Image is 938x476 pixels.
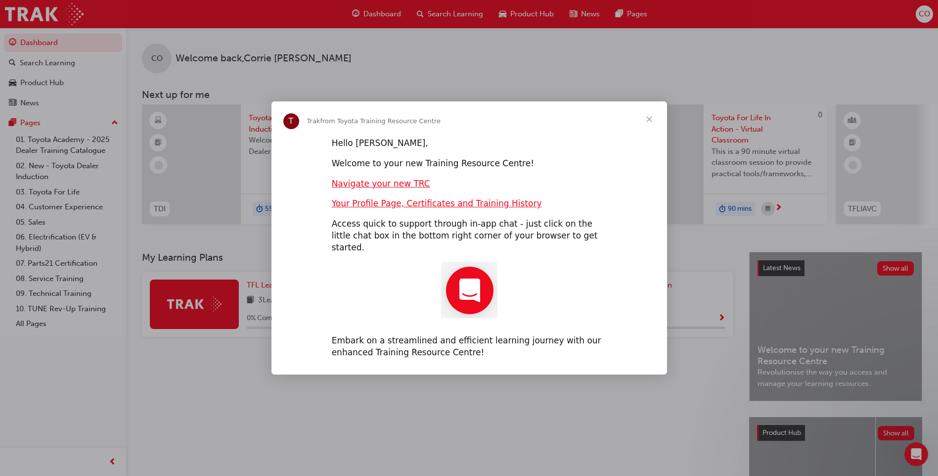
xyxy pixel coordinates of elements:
[631,101,667,137] span: Close
[332,179,430,189] a: Navigate your new TRC
[320,117,441,125] span: from Toyota Training Resource Centre
[332,218,607,253] div: Access quick to support through in-app chat - just click on the little chat box in the bottom rig...
[283,113,299,129] div: Profile image for Trak
[332,198,542,208] a: Your Profile Page, Certificates and Training History
[307,117,320,125] span: Trak
[332,158,607,170] div: Welcome to your new Training Resource Centre!
[332,138,607,149] div: Hello [PERSON_NAME],
[332,335,607,359] div: Embark on a streamlined and efficient learning journey with our enhanced Training Resource Centre!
